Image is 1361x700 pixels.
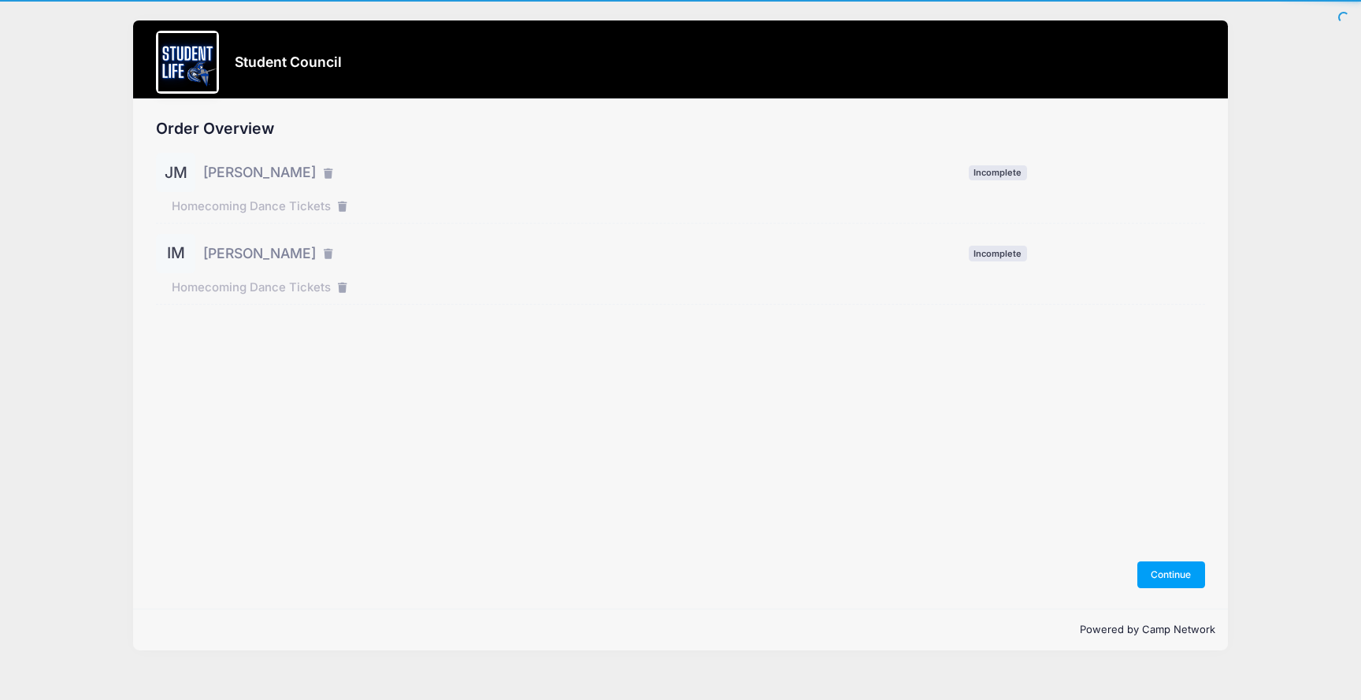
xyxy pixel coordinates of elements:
span: Homecoming Dance Tickets [172,198,331,215]
span: Incomplete [969,165,1027,180]
div: JM [156,153,195,192]
h3: Student Council [235,54,342,70]
button: Continue [1137,561,1205,588]
span: Homecoming Dance Tickets [172,279,331,296]
p: Powered by Camp Network [146,622,1215,638]
div: IM [156,234,195,273]
span: Incomplete [969,246,1027,261]
h2: Order Overview [156,120,1205,138]
span: [PERSON_NAME] [203,162,316,183]
span: [PERSON_NAME] [203,243,316,264]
